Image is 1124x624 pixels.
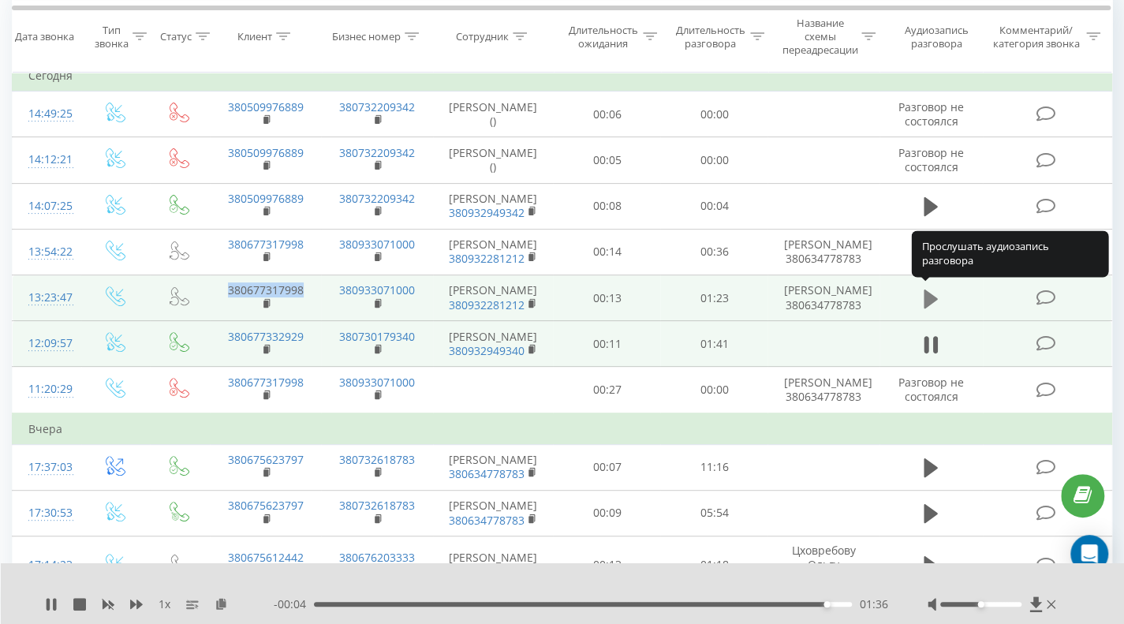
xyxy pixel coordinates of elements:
[782,17,857,57] div: Название схемы переадресации
[767,275,879,321] td: [PERSON_NAME] 380634778783
[339,498,415,513] a: 380732618783
[433,444,553,490] td: [PERSON_NAME]
[28,452,65,483] div: 17:37:03
[228,191,304,206] a: 380509976889
[339,282,415,297] a: 380933071000
[433,490,553,536] td: [PERSON_NAME]
[660,92,767,137] td: 00:00
[228,282,304,297] a: 380677317998
[332,30,401,43] div: Бизнес номер
[228,550,304,565] a: 380675612442
[860,596,888,612] span: 01:36
[228,375,304,390] a: 380677317998
[553,92,660,137] td: 00:06
[449,251,525,266] a: 380932281212
[159,596,170,612] span: 1 x
[898,375,964,404] span: Разговор не состоялся
[978,601,984,607] div: Accessibility label
[237,30,272,43] div: Клиент
[95,23,129,50] div: Тип звонка
[339,329,415,344] a: 380730179340
[567,23,638,50] div: Длительность ожидания
[660,490,767,536] td: 05:54
[449,466,525,481] a: 380634778783
[553,137,660,183] td: 00:05
[228,329,304,344] a: 380677332929
[792,543,856,586] span: Цховребову Ольгу 3809329...
[553,444,660,490] td: 00:07
[553,275,660,321] td: 00:13
[990,23,1082,50] div: Комментарий/категория звонка
[823,601,830,607] div: Accessibility label
[28,282,65,313] div: 13:23:47
[433,137,553,183] td: [PERSON_NAME] ()
[675,23,746,50] div: Длительность разговора
[160,30,192,43] div: Статус
[553,490,660,536] td: 00:09
[898,99,964,129] span: Разговор не состоялся
[339,452,415,467] a: 380732618783
[28,99,65,129] div: 14:49:25
[553,321,660,367] td: 00:11
[339,237,415,252] a: 380933071000
[449,297,525,312] a: 380932281212
[28,328,65,359] div: 12:09:57
[767,229,879,275] td: [PERSON_NAME] 380634778783
[28,144,65,175] div: 14:12:21
[15,30,74,43] div: Дата звонка
[449,205,525,220] a: 380932949342
[13,60,1112,92] td: Сегодня
[28,191,65,222] div: 14:07:25
[911,230,1108,277] div: Прослушать аудиозапись разговора
[433,92,553,137] td: [PERSON_NAME] ()
[898,145,964,174] span: Разговор не состоялся
[433,321,553,367] td: [PERSON_NAME]
[228,498,304,513] a: 380675623797
[433,275,553,321] td: [PERSON_NAME]
[553,367,660,413] td: 00:27
[228,237,304,252] a: 380677317998
[660,275,767,321] td: 01:23
[13,413,1112,445] td: Вчера
[28,237,65,267] div: 13:54:22
[456,30,509,43] div: Сотрудник
[767,367,879,413] td: [PERSON_NAME] 380634778783
[1070,535,1108,573] div: Open Intercom Messenger
[339,99,415,114] a: 380732209342
[228,145,304,160] a: 380509976889
[274,596,314,612] span: - 00:04
[660,137,767,183] td: 00:00
[339,191,415,206] a: 380732209342
[339,145,415,160] a: 380732209342
[660,229,767,275] td: 00:36
[28,550,65,581] div: 17:14:23
[449,513,525,528] a: 380634778783
[339,375,415,390] a: 380933071000
[660,183,767,229] td: 00:04
[433,183,553,229] td: [PERSON_NAME]
[894,23,979,50] div: Аудиозапись разговора
[553,183,660,229] td: 00:08
[553,536,660,595] td: 00:13
[28,374,65,405] div: 11:20:29
[660,367,767,413] td: 00:00
[660,321,767,367] td: 01:41
[339,550,415,565] a: 380676203333
[449,343,525,358] a: 380932949340
[660,444,767,490] td: 11:16
[433,536,553,595] td: [PERSON_NAME]
[228,452,304,467] a: 380675623797
[433,229,553,275] td: [PERSON_NAME]
[553,229,660,275] td: 00:14
[228,99,304,114] a: 380509976889
[28,498,65,529] div: 17:30:53
[660,536,767,595] td: 01:18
